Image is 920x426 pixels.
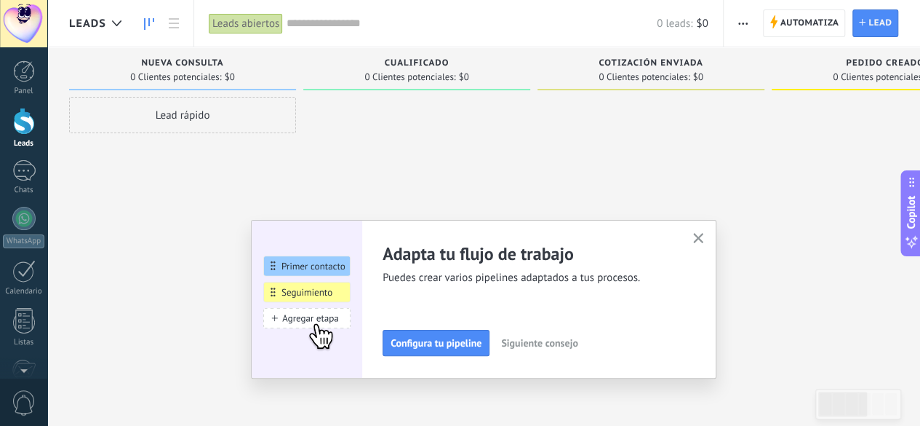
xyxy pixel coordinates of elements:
h2: Adapta tu flujo de trabajo [383,242,675,265]
span: 0 Clientes potenciales: [130,73,221,82]
span: Cualificado [385,58,449,68]
span: $0 [225,73,235,82]
div: Panel [3,87,45,96]
span: 0 leads: [657,17,692,31]
div: Cotización enviada [545,58,757,71]
button: Más [732,9,753,37]
span: 0 Clientes potenciales: [599,73,689,82]
button: Configura tu pipeline [383,330,489,356]
div: Leads [3,139,45,149]
div: WhatsApp [3,234,44,248]
span: Lead [868,10,892,36]
span: 0 Clientes potenciales: [364,73,455,82]
span: Siguiente consejo [501,338,577,348]
span: Copilot [904,195,919,229]
div: Calendario [3,287,45,296]
a: Automatiza [763,9,846,37]
span: $0 [459,73,469,82]
span: $0 [693,73,703,82]
div: Chats [3,186,45,195]
div: Nueva consulta [76,58,289,71]
span: Leads [69,17,106,31]
a: Lista [161,9,186,38]
a: Lead [852,9,898,37]
button: Siguiente consejo [495,332,584,354]
div: Lead rápido [69,97,296,133]
div: Listas [3,338,45,347]
span: Configura tu pipeline [391,338,481,348]
span: Automatiza [780,10,839,36]
div: Leads abiertos [209,13,283,34]
span: $0 [696,17,708,31]
span: Puedes crear varios pipelines adaptados a tus procesos. [383,271,675,285]
a: Leads [137,9,161,38]
span: Cotización enviada [599,58,703,68]
div: Cualificado [311,58,523,71]
span: Nueva consulta [141,58,223,68]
